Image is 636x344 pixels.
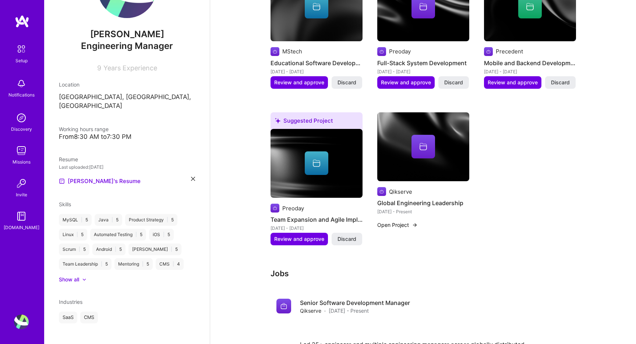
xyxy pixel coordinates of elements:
button: Discard [438,76,469,89]
i: icon SuggestedTeams [275,118,280,123]
a: [PERSON_NAME]'s Resume [59,177,141,186]
span: | [163,232,165,238]
button: Discard [332,76,362,89]
div: CMS 4 [156,258,184,270]
h4: Educational Software Development [271,58,363,68]
span: Industries [59,299,82,305]
div: Automated Testing 5 [90,229,146,241]
span: [DATE] - Present [329,307,369,315]
div: Setup [15,57,28,64]
button: Open Project [377,221,418,229]
span: Engineering Manager [81,41,173,51]
img: Company logo [271,204,279,213]
div: Precedent [496,48,523,55]
div: [DOMAIN_NAME] [4,224,39,231]
div: SaaS [59,312,77,323]
button: Review and approve [484,76,541,89]
div: CMS [80,312,98,323]
span: Review and approve [274,235,324,243]
div: [PERSON_NAME] 5 [128,243,181,255]
div: Qikserve [389,188,412,196]
img: Company logo [377,187,386,196]
div: [DATE] - [DATE] [271,68,363,76]
a: User Avatar [12,315,31,329]
span: Skills [59,201,71,207]
button: Discard [332,233,362,245]
span: Discard [551,79,570,86]
img: User Avatar [14,315,29,329]
span: [PERSON_NAME] [59,29,195,40]
span: Years Experience [103,64,157,72]
img: guide book [14,209,29,224]
div: From 8:30 AM to 7:30 PM [59,133,195,141]
span: | [77,232,78,238]
span: | [167,217,168,223]
span: Discard [338,79,356,86]
span: 9 [97,64,101,72]
span: | [115,246,116,252]
div: Preoday [282,204,304,212]
h4: Senior Software Development Manager [300,299,410,307]
span: Review and approve [274,79,324,86]
span: | [135,232,137,238]
div: Discovery [11,125,32,133]
span: Qikserve [300,307,321,315]
img: Resume [59,178,65,184]
button: Review and approve [271,233,328,245]
button: Discard [545,76,576,89]
div: Missions [13,158,31,166]
img: setup [14,41,29,57]
button: Review and approve [271,76,328,89]
i: icon Close [191,177,195,181]
div: Java 5 [95,214,122,226]
h4: Mobile and Backend Development [484,58,576,68]
div: Preoday [389,48,411,55]
img: discovery [14,110,29,125]
span: | [142,261,144,267]
span: | [101,261,102,267]
img: Invite [14,176,29,191]
p: [GEOGRAPHIC_DATA], [GEOGRAPHIC_DATA], [GEOGRAPHIC_DATA] [59,93,195,110]
div: Last uploaded: [DATE] [59,163,195,171]
div: Android 5 [92,243,126,255]
div: Scrum 5 [59,243,89,255]
div: Show all [59,276,79,283]
div: MySQL 5 [59,214,92,226]
div: [DATE] - [DATE] [271,224,363,232]
div: Suggested Project [271,112,363,132]
div: Notifications [8,91,35,99]
span: Discard [338,235,356,243]
h4: Global Engineering Leadership [377,198,469,208]
img: cover [377,112,469,182]
div: Team Leadership 5 [59,258,112,270]
span: | [112,217,113,223]
span: Resume [59,156,78,162]
div: Product Strategy 5 [125,214,177,226]
button: Review and approve [377,76,435,89]
div: Location [59,81,195,88]
div: [DATE] - [DATE] [377,68,469,76]
span: Review and approve [488,79,538,86]
img: Company logo [276,299,291,313]
h3: Jobs [271,269,576,278]
span: | [171,246,172,252]
span: · [324,307,326,315]
div: iOS 5 [149,229,174,241]
div: Mentoring 5 [114,258,153,270]
span: | [81,217,82,223]
img: teamwork [14,143,29,158]
img: cover [271,129,363,198]
img: Company logo [377,47,386,56]
span: Review and approve [381,79,431,86]
div: Invite [16,191,27,199]
div: Linux 5 [59,229,87,241]
span: Discard [444,79,463,86]
div: [DATE] - Present [377,208,469,215]
div: [DATE] - [DATE] [484,68,576,76]
img: Company logo [484,47,493,56]
img: bell [14,76,29,91]
h4: Team Expansion and Agile Implementation [271,215,363,224]
img: arrow-right [412,222,418,228]
span: | [173,261,174,267]
div: MStech [282,48,302,55]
